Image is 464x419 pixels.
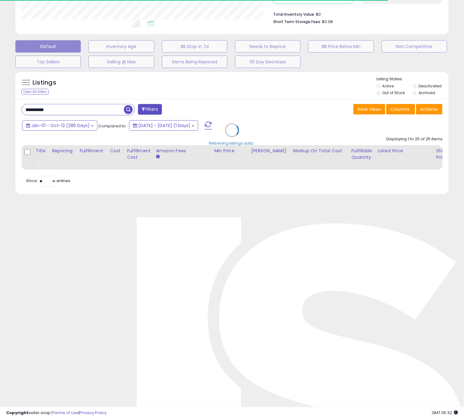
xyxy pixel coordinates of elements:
button: Inventory Age [88,40,154,53]
button: Needs to Reprice [235,40,301,53]
button: BB Price Below Min [308,40,374,53]
span: $0.08 [322,19,333,25]
button: Items Being Repriced [162,56,227,68]
b: Total Inventory Value: [273,12,315,17]
button: Default [15,40,81,53]
button: 30 Day Decrease [235,56,301,68]
button: Non Competitive [382,40,447,53]
b: Short Term Storage Fees: [273,19,321,24]
button: Top Sellers [15,56,81,68]
button: Selling @ Max [88,56,154,68]
div: Retrieving listings data.. [209,141,255,146]
li: $0 [273,10,438,18]
button: BB Drop in 7d [162,40,227,53]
